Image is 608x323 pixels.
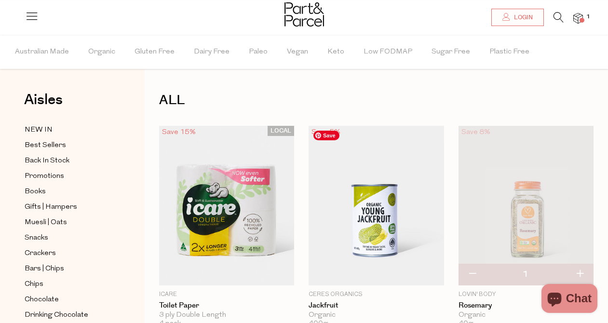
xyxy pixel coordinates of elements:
[25,217,67,229] span: Muesli | Oats
[25,279,43,290] span: Chips
[25,186,46,198] span: Books
[194,35,230,69] span: Dairy Free
[159,89,594,111] h1: ALL
[489,35,529,69] span: Plastic Free
[584,13,593,21] span: 1
[327,35,344,69] span: Keto
[25,202,77,213] span: Gifts | Hampers
[25,232,112,244] a: Snacks
[25,216,112,229] a: Muesli | Oats
[25,186,112,198] a: Books
[25,294,112,306] a: Chocolate
[159,301,294,310] a: Toilet Paper
[309,290,444,299] p: Ceres Organics
[491,9,544,26] a: Login
[25,155,69,167] span: Back In Stock
[287,35,308,69] span: Vegan
[573,13,583,23] a: 1
[159,311,294,320] div: 3 ply Double Length
[268,126,294,136] span: LOCAL
[284,2,324,27] img: Part&Parcel
[432,35,470,69] span: Sugar Free
[309,126,444,285] img: Jackfruit
[309,301,444,310] a: Jackfruit
[25,248,56,259] span: Crackers
[313,131,339,140] span: Save
[159,290,294,299] p: icare
[309,311,444,320] div: Organic
[25,294,59,306] span: Chocolate
[459,126,594,285] img: Rosemary
[25,140,66,151] span: Best Sellers
[25,263,64,275] span: Bars | Chips
[25,155,112,167] a: Back In Stock
[512,13,533,22] span: Login
[159,126,294,285] img: Toilet Paper
[159,126,199,139] div: Save 15%
[459,311,594,320] div: Organic
[25,247,112,259] a: Crackers
[25,310,88,321] span: Drinking Chocolate
[24,93,63,117] a: Aisles
[25,278,112,290] a: Chips
[309,126,343,139] div: Save 5%
[539,284,600,315] inbox-online-store-chat: Shopify online store chat
[249,35,268,69] span: Paleo
[25,170,112,182] a: Promotions
[15,35,69,69] span: Australian Made
[25,171,64,182] span: Promotions
[88,35,115,69] span: Organic
[459,290,594,299] p: Lovin' Body
[25,309,112,321] a: Drinking Chocolate
[25,232,48,244] span: Snacks
[25,201,112,213] a: Gifts | Hampers
[459,301,594,310] a: Rosemary
[25,263,112,275] a: Bars | Chips
[135,35,175,69] span: Gluten Free
[25,124,112,136] a: NEW IN
[364,35,412,69] span: Low FODMAP
[25,124,53,136] span: NEW IN
[459,126,493,139] div: Save 8%
[24,89,63,110] span: Aisles
[25,139,112,151] a: Best Sellers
